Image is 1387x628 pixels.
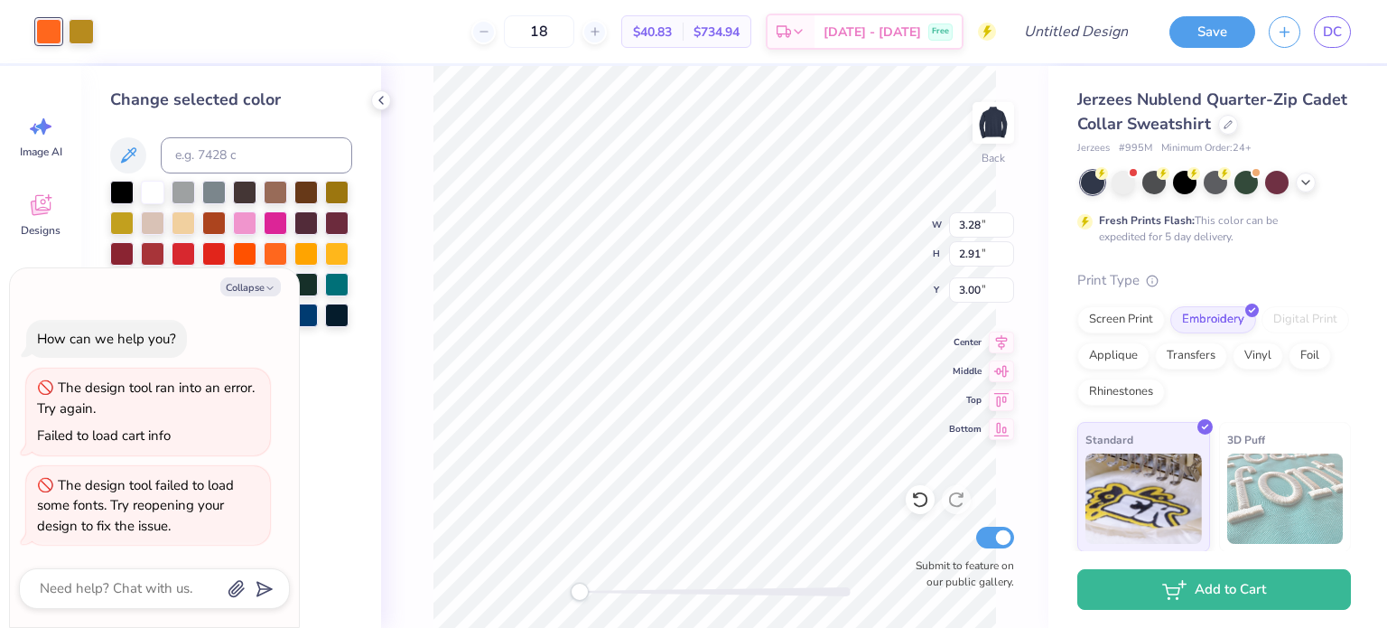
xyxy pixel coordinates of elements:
[504,15,574,48] input: – –
[1099,213,1195,228] strong: Fresh Prints Flash:
[824,23,921,42] span: [DATE] - [DATE]
[693,23,740,42] span: $734.94
[949,422,982,436] span: Bottom
[1323,22,1342,42] span: DC
[1170,306,1256,333] div: Embroidery
[1233,342,1283,370] div: Vinyl
[633,23,672,42] span: $40.83
[1077,89,1347,135] span: Jerzees Nublend Quarter-Zip Cadet Collar Sweatshirt
[1077,569,1351,610] button: Add to Cart
[21,223,61,238] span: Designs
[906,558,1014,590] label: Submit to feature on our public gallery.
[220,277,281,296] button: Collapse
[949,393,982,408] span: Top
[1085,454,1202,544] img: Standard
[110,88,352,112] div: Change selected color
[1099,212,1321,245] div: This color can be expedited for 5 day delivery.
[1085,430,1133,449] span: Standard
[949,335,982,350] span: Center
[1169,16,1255,48] button: Save
[1155,342,1227,370] div: Transfers
[1077,141,1110,156] span: Jerzees
[982,150,1005,166] div: Back
[1077,342,1150,370] div: Applique
[1077,270,1351,291] div: Print Type
[1227,430,1265,449] span: 3D Puff
[949,364,982,379] span: Middle
[37,330,176,348] div: How can we help you?
[1289,342,1331,370] div: Foil
[1227,454,1344,544] img: 3D Puff
[37,379,255,417] div: The design tool ran into an error. Try again.
[37,426,171,445] div: Failed to load cart info
[571,583,589,601] div: Accessibility label
[1261,306,1349,333] div: Digital Print
[161,137,352,173] input: e.g. 7428 c
[975,105,1011,141] img: Back
[1077,379,1165,406] div: Rhinestones
[1010,14,1142,50] input: Untitled Design
[20,145,62,159] span: Image AI
[932,25,949,38] span: Free
[1161,141,1252,156] span: Minimum Order: 24 +
[1077,306,1165,333] div: Screen Print
[37,476,234,535] div: The design tool failed to load some fonts. Try reopening your design to fix the issue.
[1119,141,1152,156] span: # 995M
[1314,16,1351,48] a: DC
